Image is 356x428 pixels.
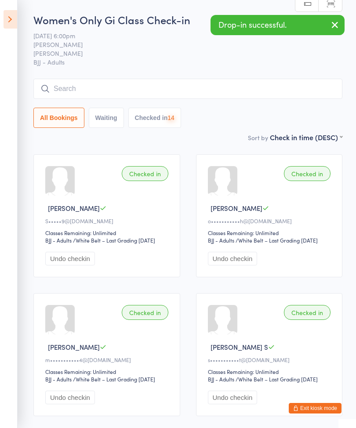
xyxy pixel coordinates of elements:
span: / White Belt – Last Grading [DATE] [236,375,318,383]
div: Classes Remaining: Unlimited [45,368,171,375]
h2: Women's Only Gi Class Check-in [33,12,342,27]
span: [PERSON_NAME] [48,203,100,213]
span: [PERSON_NAME] [48,342,100,352]
div: m•••••••••••4@[DOMAIN_NAME] [45,356,171,363]
div: o•••••••••••h@[DOMAIN_NAME] [208,217,334,225]
div: 14 [167,114,174,121]
div: Checked in [122,166,168,181]
button: Undo checkin [45,391,95,404]
div: BJJ - Adults [208,375,234,383]
div: S•••••9@[DOMAIN_NAME] [45,217,171,225]
button: Undo checkin [45,252,95,265]
div: Drop-in successful. [211,15,345,35]
span: [PERSON_NAME] [33,49,329,58]
div: Classes Remaining: Unlimited [208,368,334,375]
div: BJJ - Adults [45,375,72,383]
button: Waiting [89,108,124,128]
span: BJJ - Adults [33,58,342,66]
span: [DATE] 6:00pm [33,31,329,40]
button: All Bookings [33,108,84,128]
div: s•••••••••••t@[DOMAIN_NAME] [208,356,334,363]
span: / White Belt – Last Grading [DATE] [73,375,155,383]
div: BJJ - Adults [45,236,72,244]
span: [PERSON_NAME] S [211,342,268,352]
div: Check in time (DESC) [270,132,342,142]
div: Classes Remaining: Unlimited [45,229,171,236]
div: Checked in [122,305,168,320]
button: Checked in14 [128,108,181,128]
button: Exit kiosk mode [289,403,341,413]
div: Checked in [284,305,331,320]
span: / White Belt – Last Grading [DATE] [73,236,155,244]
div: Classes Remaining: Unlimited [208,229,334,236]
span: [PERSON_NAME] [33,40,329,49]
span: [PERSON_NAME] [211,203,262,213]
input: Search [33,79,342,99]
div: Checked in [284,166,331,181]
button: Undo checkin [208,252,258,265]
span: / White Belt – Last Grading [DATE] [236,236,318,244]
div: BJJ - Adults [208,236,234,244]
label: Sort by [248,133,268,142]
button: Undo checkin [208,391,258,404]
